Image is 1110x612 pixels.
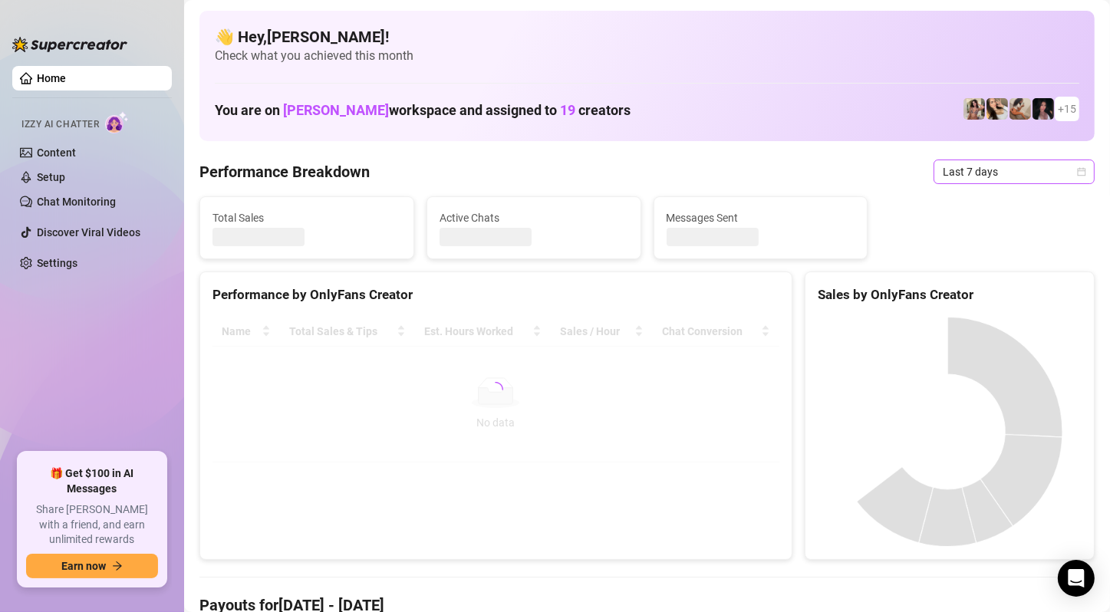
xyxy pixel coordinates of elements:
span: [PERSON_NAME] [283,102,389,118]
div: Sales by OnlyFans Creator [818,285,1082,305]
a: Discover Viral Videos [37,226,140,239]
span: Messages Sent [667,209,855,226]
img: logo-BBDzfeDw.svg [12,37,127,52]
button: Earn nowarrow-right [26,554,158,578]
a: Setup [37,171,65,183]
span: + 15 [1058,100,1076,117]
span: Check what you achieved this month [215,48,1079,64]
img: Avry (@avryjennerfree) [986,98,1008,120]
a: Content [37,146,76,159]
span: calendar [1077,167,1086,176]
span: 🎁 Get $100 in AI Messages [26,466,158,496]
span: Active Chats [440,209,628,226]
span: arrow-right [112,561,123,571]
span: Earn now [61,560,106,572]
h4: 👋 Hey, [PERSON_NAME] ! [215,26,1079,48]
div: Open Intercom Messenger [1058,560,1095,597]
a: Home [37,72,66,84]
h1: You are on workspace and assigned to creators [215,102,631,119]
span: Share [PERSON_NAME] with a friend, and earn unlimited rewards [26,502,158,548]
span: Last 7 days [943,160,1085,183]
span: 19 [560,102,575,118]
a: Settings [37,257,77,269]
img: Kayla (@kaylathaylababy) [1010,98,1031,120]
img: Baby (@babyyyybellaa) [1033,98,1054,120]
img: Avry (@avryjennervip) [963,98,985,120]
span: loading [488,382,503,397]
div: Performance by OnlyFans Creator [212,285,779,305]
a: Chat Monitoring [37,196,116,208]
span: Izzy AI Chatter [21,117,99,132]
span: Total Sales [212,209,401,226]
h4: Performance Breakdown [199,161,370,183]
img: AI Chatter [105,111,129,133]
